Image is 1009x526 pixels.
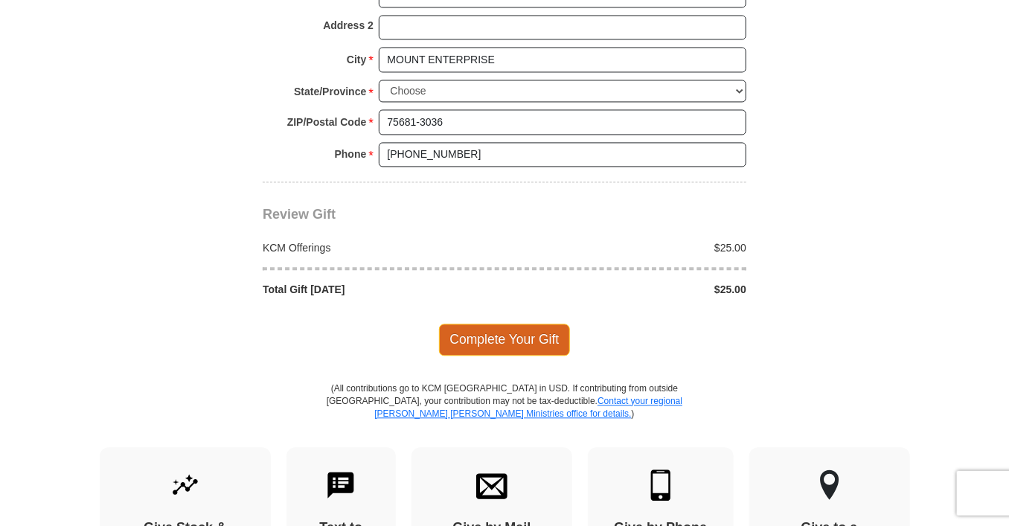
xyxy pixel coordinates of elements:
div: $25.00 [504,282,755,297]
strong: Phone [335,144,367,164]
a: Contact your regional [PERSON_NAME] [PERSON_NAME] Ministries office for details. [374,396,682,419]
strong: City [347,49,366,70]
strong: ZIP/Postal Code [287,112,367,132]
img: other-region [819,469,840,501]
span: Review Gift [263,207,336,222]
div: KCM Offerings [255,240,505,255]
img: mobile.svg [645,469,676,501]
span: Complete Your Gift [439,324,571,355]
div: $25.00 [504,240,755,255]
img: give-by-stock.svg [170,469,201,501]
strong: State/Province [294,81,366,102]
p: (All contributions go to KCM [GEOGRAPHIC_DATA] in USD. If contributing from outside [GEOGRAPHIC_D... [326,382,683,447]
strong: Address 2 [323,15,374,36]
img: text-to-give.svg [325,469,356,501]
div: Total Gift [DATE] [255,282,505,297]
img: envelope.svg [476,469,507,501]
